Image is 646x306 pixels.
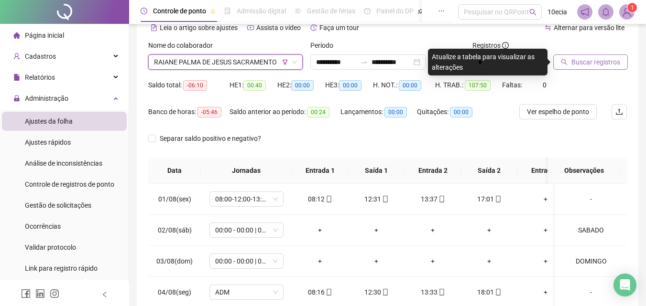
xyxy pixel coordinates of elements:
[428,49,547,75] div: Atualize a tabela para visualizar as alterações
[563,287,619,297] div: -
[381,289,389,295] span: mobile
[527,106,589,117] span: Ver espelho de ponto
[373,80,435,91] div: H. NOT.:
[237,7,286,15] span: Admissão digital
[13,53,20,60] span: user-add
[154,55,297,69] span: RAIANE PALMA DE JESUS SACRAMENTO
[50,289,59,298] span: instagram
[13,95,20,102] span: lock
[148,158,201,184] th: Data
[525,194,566,204] div: +
[356,225,397,235] div: +
[310,24,317,31] span: history
[25,201,91,209] span: Gestão de solicitações
[201,158,292,184] th: Jornadas
[519,104,597,119] button: Ver espelho de ponto
[230,80,277,91] div: HE 1:
[438,289,445,295] span: mobile
[21,289,31,298] span: facebook
[547,7,567,17] span: 10ecia
[156,133,265,144] span: Separar saldo positivo e negativo?
[25,53,56,60] span: Cadastros
[340,106,417,117] div: Lançamentos:
[502,42,509,49] span: info-circle
[412,194,453,204] div: 13:37
[25,138,71,146] span: Ajustes rápidos
[148,106,230,117] div: Banco de horas:
[224,8,231,14] span: file-done
[307,7,355,15] span: Gestão de férias
[101,291,108,298] span: left
[158,226,192,234] span: 02/08(sáb)
[469,256,510,266] div: +
[25,180,114,188] span: Controle de registros de ponto
[517,158,574,184] th: Entrada 3
[299,194,340,204] div: 08:12
[620,5,634,19] img: 73963
[554,24,624,32] span: Alternar para versão lite
[631,4,634,11] span: 1
[210,9,216,14] span: pushpin
[553,54,628,70] button: Buscar registros
[405,158,461,184] th: Entrada 2
[571,57,620,67] span: Buscar registros
[299,225,340,235] div: +
[247,24,254,31] span: youtube
[376,7,414,15] span: Painel do DP
[153,7,206,15] span: Controle de ponto
[561,59,568,65] span: search
[438,8,445,14] span: ellipsis
[319,24,359,32] span: Faça um tour
[299,256,340,266] div: +
[438,196,445,202] span: mobile
[25,32,64,39] span: Página inicial
[291,80,314,91] span: 00:00
[494,289,502,295] span: mobile
[525,225,566,235] div: +
[25,222,61,230] span: Ocorrências
[25,159,102,167] span: Análise de inconsistências
[325,80,373,91] div: HE 3:
[156,257,193,265] span: 03/08(dom)
[356,287,397,297] div: 12:30
[529,9,537,16] span: search
[183,80,207,91] span: -06:10
[461,158,517,184] th: Saída 2
[310,40,339,51] label: Período
[580,8,589,16] span: notification
[412,225,453,235] div: +
[292,158,348,184] th: Entrada 1
[525,287,566,297] div: +
[545,24,551,31] span: swap
[417,9,423,14] span: pushpin
[563,225,619,235] div: SABADO
[469,194,510,204] div: 17:01
[277,80,325,91] div: HE 2:
[469,287,510,297] div: 18:01
[256,24,301,32] span: Assista o vídeo
[469,225,510,235] div: +
[148,40,219,51] label: Nome do colaborador
[35,289,45,298] span: linkedin
[417,106,484,117] div: Quitações:
[158,288,191,296] span: 04/08(seg)
[548,158,620,184] th: Observações
[295,8,301,14] span: sun
[13,32,20,39] span: home
[502,81,524,89] span: Faltas:
[215,254,278,268] span: 00:00 - 00:00 | 00:00 - 00:00
[282,59,288,65] span: filter
[472,40,509,51] span: Registros
[25,117,73,125] span: Ajustes da folha
[339,80,361,91] span: 00:00
[543,81,547,89] span: 0
[360,58,368,66] span: to
[356,194,397,204] div: 12:31
[13,74,20,81] span: file
[25,95,68,102] span: Administração
[348,158,405,184] th: Saída 1
[215,223,278,237] span: 00:00 - 00:00 | 00:00 - 00:00
[384,107,407,117] span: 00:00
[615,108,623,116] span: upload
[412,256,453,266] div: +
